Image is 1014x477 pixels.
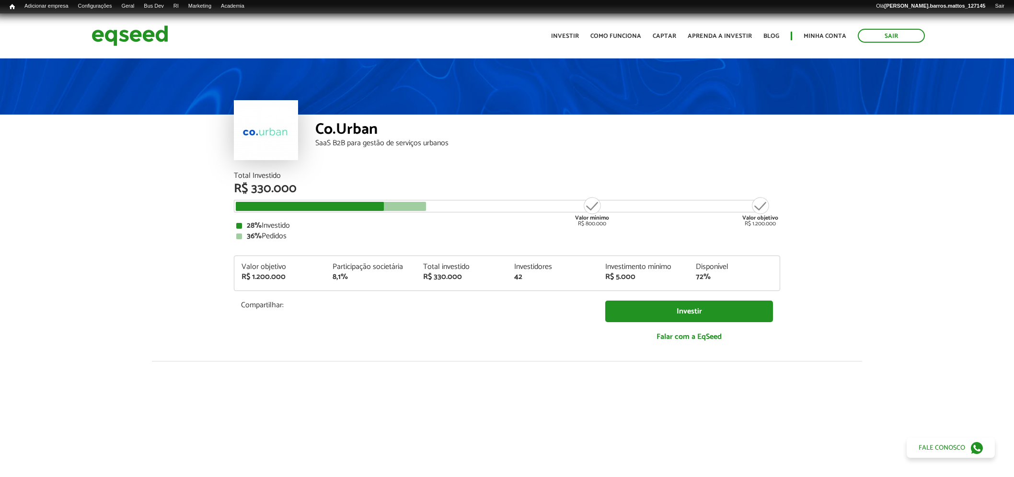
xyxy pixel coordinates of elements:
strong: Valor mínimo [575,213,609,222]
a: Geral [116,2,139,10]
a: Blog [763,33,779,39]
p: Compartilhar: [241,301,591,310]
a: Fale conosco [907,438,995,458]
strong: Valor objetivo [742,213,778,222]
div: R$ 800.000 [574,196,610,227]
a: Marketing [184,2,216,10]
div: R$ 5.000 [605,273,682,281]
div: R$ 330.000 [423,273,500,281]
a: Academia [216,2,249,10]
strong: 28% [247,219,262,232]
div: R$ 1.200.000 [742,196,778,227]
div: 8,1% [333,273,409,281]
a: RI [169,2,184,10]
a: Aprenda a investir [688,33,752,39]
div: 72% [696,273,772,281]
a: Sair [858,29,925,43]
div: Pedidos [236,233,778,240]
div: 42 [514,273,591,281]
a: Início [5,2,20,12]
div: Disponível [696,263,772,271]
div: R$ 1.200.000 [242,273,318,281]
a: Falar com a EqSeed [605,327,773,347]
a: Olá[PERSON_NAME].barros.mattos_127145 [871,2,990,10]
a: Configurações [73,2,117,10]
a: Adicionar empresa [20,2,73,10]
div: Investido [236,222,778,230]
div: R$ 330.000 [234,183,780,195]
div: SaaS B2B para gestão de serviços urbanos [315,140,780,147]
div: Investimento mínimo [605,263,682,271]
strong: [PERSON_NAME].barros.mattos_127145 [884,3,985,9]
span: Início [10,3,15,10]
div: Valor objetivo [242,263,318,271]
img: EqSeed [92,23,168,48]
a: Investir [605,301,773,322]
a: Investir [551,33,579,39]
div: Co.Urban [315,122,780,140]
a: Minha conta [804,33,846,39]
strong: 36% [247,230,262,243]
div: Total investido [423,263,500,271]
div: Total Investido [234,172,780,180]
a: Captar [653,33,676,39]
a: Sair [990,2,1009,10]
div: Participação societária [333,263,409,271]
div: Investidores [514,263,591,271]
a: Como funciona [590,33,641,39]
a: Bus Dev [139,2,169,10]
